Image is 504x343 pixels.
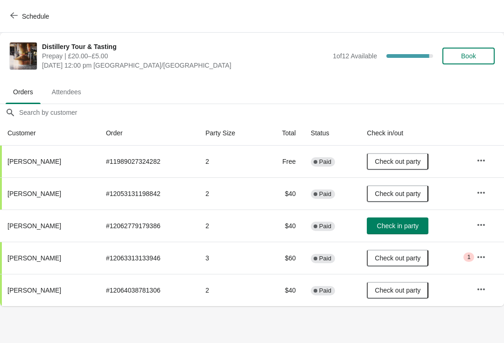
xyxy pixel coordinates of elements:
span: Paid [319,158,331,166]
span: 1 [467,253,470,261]
td: # 11989027324282 [98,146,198,177]
td: # 12063313133946 [98,242,198,274]
th: Party Size [198,121,262,146]
th: Order [98,121,198,146]
button: Check out party [367,185,428,202]
span: Schedule [22,13,49,20]
img: Distillery Tour & Tasting [10,42,37,70]
button: Check out party [367,153,428,170]
td: 3 [198,242,262,274]
button: Check in party [367,217,428,234]
span: [PERSON_NAME] [7,158,61,165]
span: Orders [6,84,41,100]
td: Free [262,146,303,177]
span: [PERSON_NAME] [7,190,61,197]
td: $60 [262,242,303,274]
th: Status [303,121,359,146]
span: [PERSON_NAME] [7,222,61,230]
td: 2 [198,274,262,306]
span: Distillery Tour & Tasting [42,42,328,51]
button: Book [442,48,495,64]
span: Paid [319,223,331,230]
span: Attendees [44,84,89,100]
span: Check out party [375,254,420,262]
td: 2 [198,146,262,177]
th: Total [262,121,303,146]
td: $40 [262,177,303,210]
span: Check out party [375,287,420,294]
button: Check out party [367,282,428,299]
button: Check out party [367,250,428,266]
td: 2 [198,177,262,210]
th: Check in/out [359,121,469,146]
td: $40 [262,274,303,306]
span: Check in party [377,222,419,230]
button: Schedule [5,8,56,25]
span: Book [461,52,476,60]
input: Search by customer [19,104,504,121]
span: Check out party [375,190,420,197]
span: Check out party [375,158,420,165]
span: [DATE] 12:00 pm [GEOGRAPHIC_DATA]/[GEOGRAPHIC_DATA] [42,61,328,70]
td: $40 [262,210,303,242]
td: # 12064038781306 [98,274,198,306]
td: 2 [198,210,262,242]
span: [PERSON_NAME] [7,254,61,262]
span: Paid [319,287,331,294]
td: # 12053131198842 [98,177,198,210]
span: Paid [319,190,331,198]
span: Paid [319,255,331,262]
span: [PERSON_NAME] [7,287,61,294]
td: # 12062779179386 [98,210,198,242]
span: Prepay | £20.00–£5.00 [42,51,328,61]
span: 1 of 12 Available [333,52,377,60]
